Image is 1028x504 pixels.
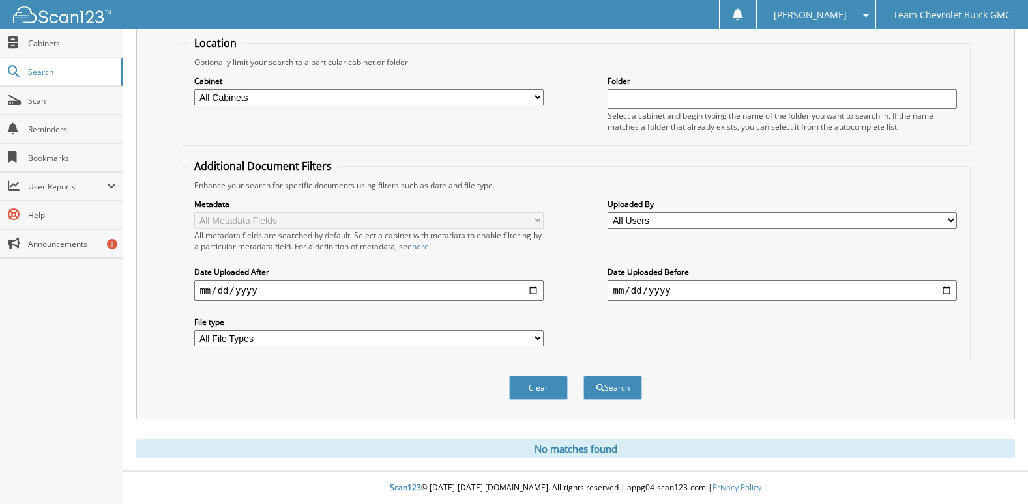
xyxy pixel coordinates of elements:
[893,11,1011,19] span: Team Chevrolet Buick GMC
[390,482,421,493] span: Scan123
[107,239,117,249] div: 5
[13,6,111,23] img: scan123-logo-white.svg
[28,38,116,49] span: Cabinets
[28,124,116,135] span: Reminders
[28,210,116,221] span: Help
[28,238,116,249] span: Announcements
[583,376,642,400] button: Search
[194,266,543,277] label: Date Uploaded After
[608,266,956,277] label: Date Uploaded Before
[194,280,543,301] input: start
[194,76,543,87] label: Cabinet
[123,472,1028,504] div: © [DATE]-[DATE] [DOMAIN_NAME]. All rights reserved | appg04-scan123-com |
[188,180,963,191] div: Enhance your search for specific documents using filters such as date and file type.
[28,95,116,106] span: Scan
[194,199,543,210] label: Metadata
[608,280,956,301] input: end
[774,11,847,19] span: [PERSON_NAME]
[963,441,1028,504] iframe: Chat Widget
[188,159,338,173] legend: Additional Document Filters
[136,439,1015,458] div: No matches found
[28,152,116,163] span: Bookmarks
[509,376,568,400] button: Clear
[194,230,543,252] div: All metadata fields are searched by default. Select a cabinet with metadata to enable filtering b...
[608,76,956,87] label: Folder
[608,199,956,210] label: Uploaded By
[712,482,761,493] a: Privacy Policy
[28,66,114,77] span: Search
[412,241,429,252] a: here
[188,36,243,50] legend: Location
[188,57,963,68] div: Optionally limit your search to a particular cabinet or folder
[194,316,543,328] label: File type
[608,110,956,132] div: Select a cabinet and begin typing the name of the folder you want to search in. If the name match...
[28,181,107,192] span: User Reports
